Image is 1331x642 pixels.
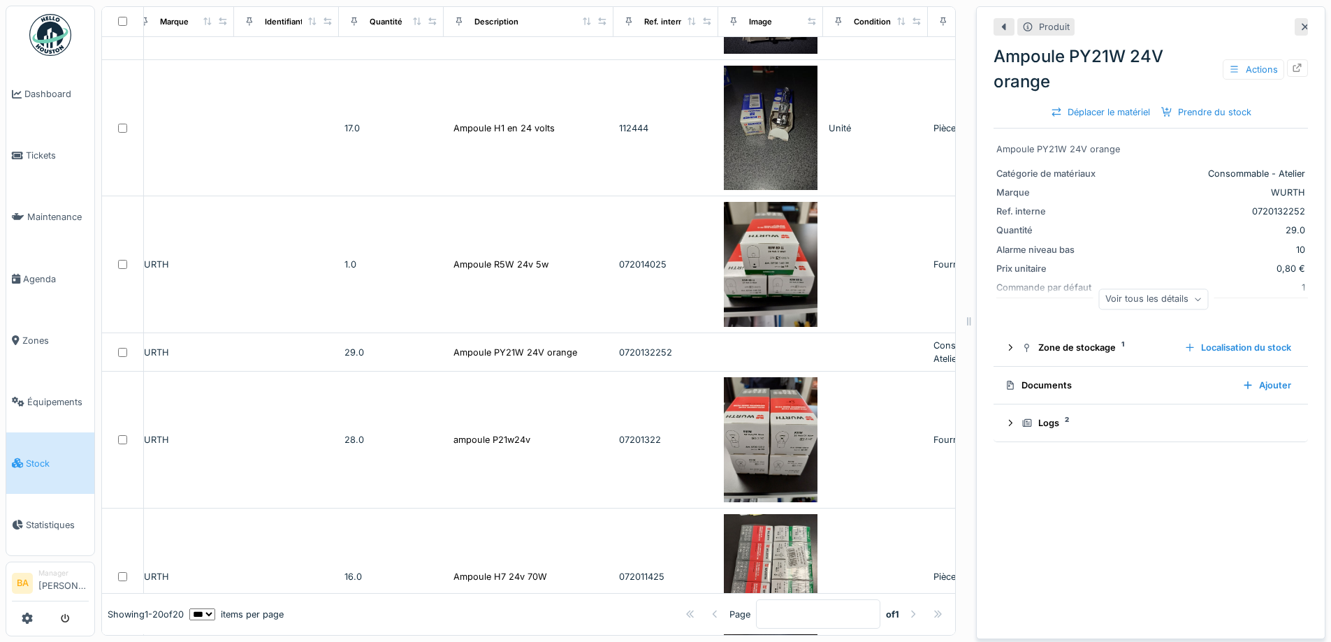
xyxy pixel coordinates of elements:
[38,568,89,598] li: [PERSON_NAME]
[994,44,1308,94] div: Ampoule PY21W 24V orange
[474,15,518,27] div: Description
[265,15,333,27] div: Identifiant interne
[724,377,817,502] img: ampoule P21w24v
[1107,167,1305,180] div: Consommable - Atelier
[344,570,438,583] div: 16.0
[12,568,89,601] a: BA Manager[PERSON_NAME]
[135,570,228,583] div: WURTH
[724,514,817,639] img: Ampoule H7 24v WURTH
[453,433,530,446] div: ampoule P21w24v
[1107,262,1305,275] div: 0,80 €
[999,410,1302,436] summary: Logs2
[6,64,94,125] a: Dashboard
[453,346,577,359] div: Ampoule PY21W 24V orange
[27,210,89,224] span: Maintenance
[1179,338,1297,357] div: Localisation du stock
[135,258,228,271] div: WURTH
[1237,376,1297,395] div: Ajouter
[996,224,1101,237] div: Quantité
[6,248,94,309] a: Agenda
[189,608,284,621] div: items per page
[933,570,1027,583] div: Pièce camion/tracteur
[344,433,438,446] div: 28.0
[1039,20,1070,34] div: Produit
[135,433,228,446] div: WURTH
[453,258,548,271] div: Ampoule R5W 24v 5w
[1107,224,1305,237] div: 29.0
[829,122,922,135] div: Unité
[619,122,713,135] div: 112444
[724,66,817,191] img: Ampoule H1 24v
[344,346,438,359] div: 29.0
[24,87,89,101] span: Dashboard
[12,573,33,594] li: BA
[996,205,1101,218] div: Ref. interne
[26,457,89,470] span: Stock
[933,122,1027,135] div: Pièce camion/tracteur
[370,15,402,27] div: Quantité
[933,433,1027,446] div: Fourniture
[729,608,750,621] div: Page
[1156,103,1257,122] div: Prendre du stock
[1045,103,1156,122] div: Déplacer le matériel
[619,258,713,271] div: 072014025
[453,570,547,583] div: Ampoule H7 24v 70W
[1223,59,1284,80] div: Actions
[26,149,89,162] span: Tickets
[27,395,89,409] span: Équipements
[996,262,1101,275] div: Prix unitaire
[344,122,438,135] div: 17.0
[6,187,94,248] a: Maintenance
[749,15,772,27] div: Image
[999,372,1302,398] summary: DocumentsAjouter
[933,339,1027,365] div: Consommable - Atelier
[996,186,1101,199] div: Marque
[619,433,713,446] div: 07201322
[1107,205,1305,218] div: 0720132252
[996,243,1101,256] div: Alarme niveau bas
[108,608,184,621] div: Showing 1 - 20 of 20
[1107,243,1305,256] div: 10
[344,258,438,271] div: 1.0
[996,167,1101,180] div: Catégorie de matériaux
[6,494,94,555] a: Statistiques
[6,432,94,494] a: Stock
[135,346,228,359] div: WURTH
[1005,379,1231,392] div: Documents
[1021,341,1173,354] div: Zone de stockage
[453,122,555,135] div: Ampoule H1 en 24 volts
[38,568,89,578] div: Manager
[996,143,1305,156] div: Ampoule PY21W 24V orange
[29,14,71,56] img: Badge_color-CXgf-gQk.svg
[854,15,920,27] div: Conditionnement
[933,258,1027,271] div: Fourniture
[1021,416,1291,430] div: Logs
[160,15,189,27] div: Marque
[999,335,1302,361] summary: Zone de stockage1Localisation du stock
[23,272,89,286] span: Agenda
[1107,186,1305,199] div: WURTH
[886,608,899,621] strong: of 1
[6,125,94,187] a: Tickets
[6,371,94,432] a: Équipements
[619,346,713,359] div: 0720132252
[1099,289,1209,309] div: Voir tous les détails
[724,202,817,327] img: Ampoule R5W 24v 5w
[644,15,688,27] div: Ref. interne
[619,570,713,583] div: 072011425
[6,309,94,371] a: Zones
[22,334,89,347] span: Zones
[26,518,89,532] span: Statistiques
